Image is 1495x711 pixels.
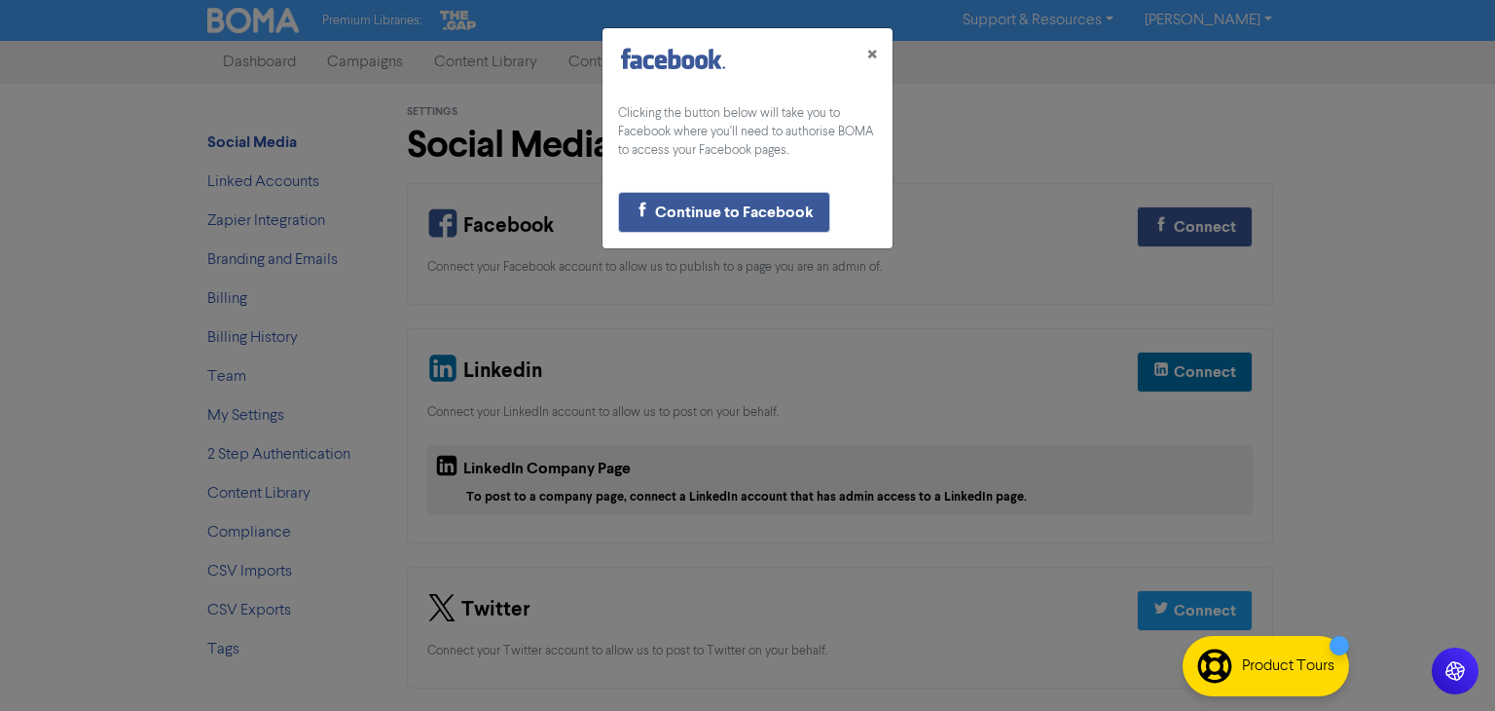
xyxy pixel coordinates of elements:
div: Clicking the button below will take you to Facebook where you'll need to authorise BOMA to access... [618,104,877,161]
button: Continue to Facebook [618,192,830,233]
button: Close [852,28,893,83]
span: × [867,41,877,70]
iframe: Chat Widget [1398,617,1495,711]
div: Continue to Facebook [655,201,814,224]
img: Facebook [618,47,727,71]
